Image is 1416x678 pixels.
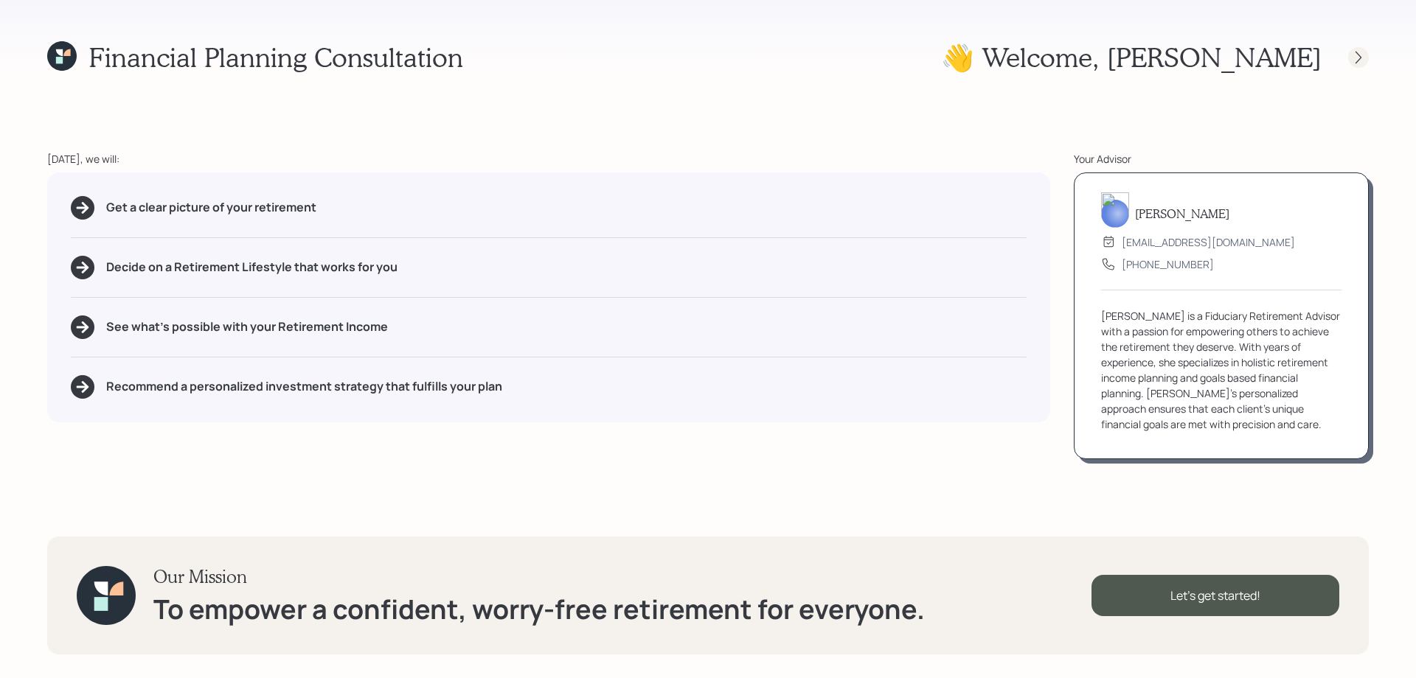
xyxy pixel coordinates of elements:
[1074,151,1369,167] div: Your Advisor
[1135,206,1229,220] h5: [PERSON_NAME]
[88,41,463,73] h1: Financial Planning Consultation
[1122,234,1295,250] div: [EMAIL_ADDRESS][DOMAIN_NAME]
[106,320,388,334] h5: See what's possible with your Retirement Income
[1101,308,1342,432] div: [PERSON_NAME] is a Fiduciary Retirement Advisor with a passion for empowering others to achieve t...
[941,41,1322,73] h1: 👋 Welcome , [PERSON_NAME]
[106,260,398,274] h5: Decide on a Retirement Lifestyle that works for you
[1091,575,1339,616] div: Let's get started!
[153,593,925,625] h1: To empower a confident, worry-free retirement for everyone.
[106,380,502,394] h5: Recommend a personalized investment strategy that fulfills your plan
[47,151,1050,167] div: [DATE], we will:
[106,200,316,214] h5: Get a clear picture of your retirement
[1101,192,1129,228] img: treva-nostdahl-headshot.png
[153,566,925,587] h3: Our Mission
[1122,256,1214,272] div: [PHONE_NUMBER]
